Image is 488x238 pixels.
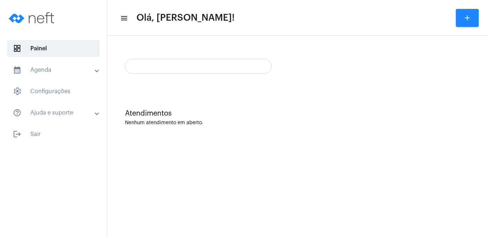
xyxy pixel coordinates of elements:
[125,110,470,117] div: Atendimentos
[4,104,107,121] mat-expansion-panel-header: sidenav iconAjuda e suporte
[13,87,21,96] span: sidenav icon
[13,108,95,117] mat-panel-title: Ajuda e suporte
[7,40,100,57] span: Painel
[6,4,59,32] img: logo-neft-novo-2.png
[13,108,21,117] mat-icon: sidenav icon
[7,83,100,100] span: Configurações
[125,120,470,126] div: Nenhum atendimento em aberto.
[13,130,21,138] mat-icon: sidenav icon
[463,14,472,22] mat-icon: add
[4,61,107,79] mat-expansion-panel-header: sidenav iconAgenda
[136,12,235,24] span: Olá, [PERSON_NAME]!
[120,14,127,22] mat-icon: sidenav icon
[13,66,21,74] mat-icon: sidenav icon
[7,126,100,143] span: Sair
[13,44,21,53] span: sidenav icon
[13,66,95,74] mat-panel-title: Agenda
